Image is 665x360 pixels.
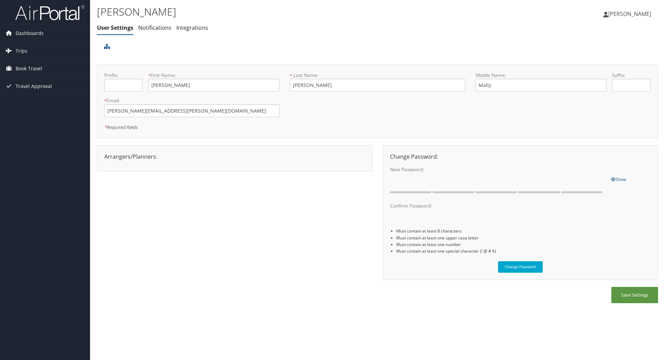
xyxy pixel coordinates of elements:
em: Required fields [104,124,138,130]
h1: [PERSON_NAME] [97,5,471,19]
span: Book Travel [16,60,42,77]
span: Trips [16,42,27,60]
label: Prefix: [104,72,143,79]
a: Show [611,175,626,183]
span: [PERSON_NAME] [608,10,651,18]
label: Last Name: [290,72,465,79]
a: [PERSON_NAME] [603,3,658,24]
li: Must contain at least one number [396,241,651,248]
span: Show [611,176,626,182]
a: User Settings [97,24,133,32]
div: Arrangers/Planners: [99,152,370,161]
li: Must contain at least 8 characters [396,228,651,234]
img: airportal-logo.png [15,5,85,21]
li: Must contain at least one special character (! @ # $) [396,248,651,254]
label: Middle Name: [476,72,607,79]
label: Suffix: [612,72,650,79]
label: Confirm Password: [390,202,605,209]
a: Notifications [138,24,171,32]
button: Change Password [498,261,543,273]
label: New Password: [390,166,605,173]
li: Must contain at least one upper case letter [396,235,651,241]
span: Travel Approval [16,78,52,95]
span: Dashboards [16,25,44,42]
button: Save Settings [611,287,658,303]
div: Change Password: [385,152,656,161]
label: First Name: [148,72,280,79]
label: Email: [104,97,280,104]
a: Integrations [176,24,208,32]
